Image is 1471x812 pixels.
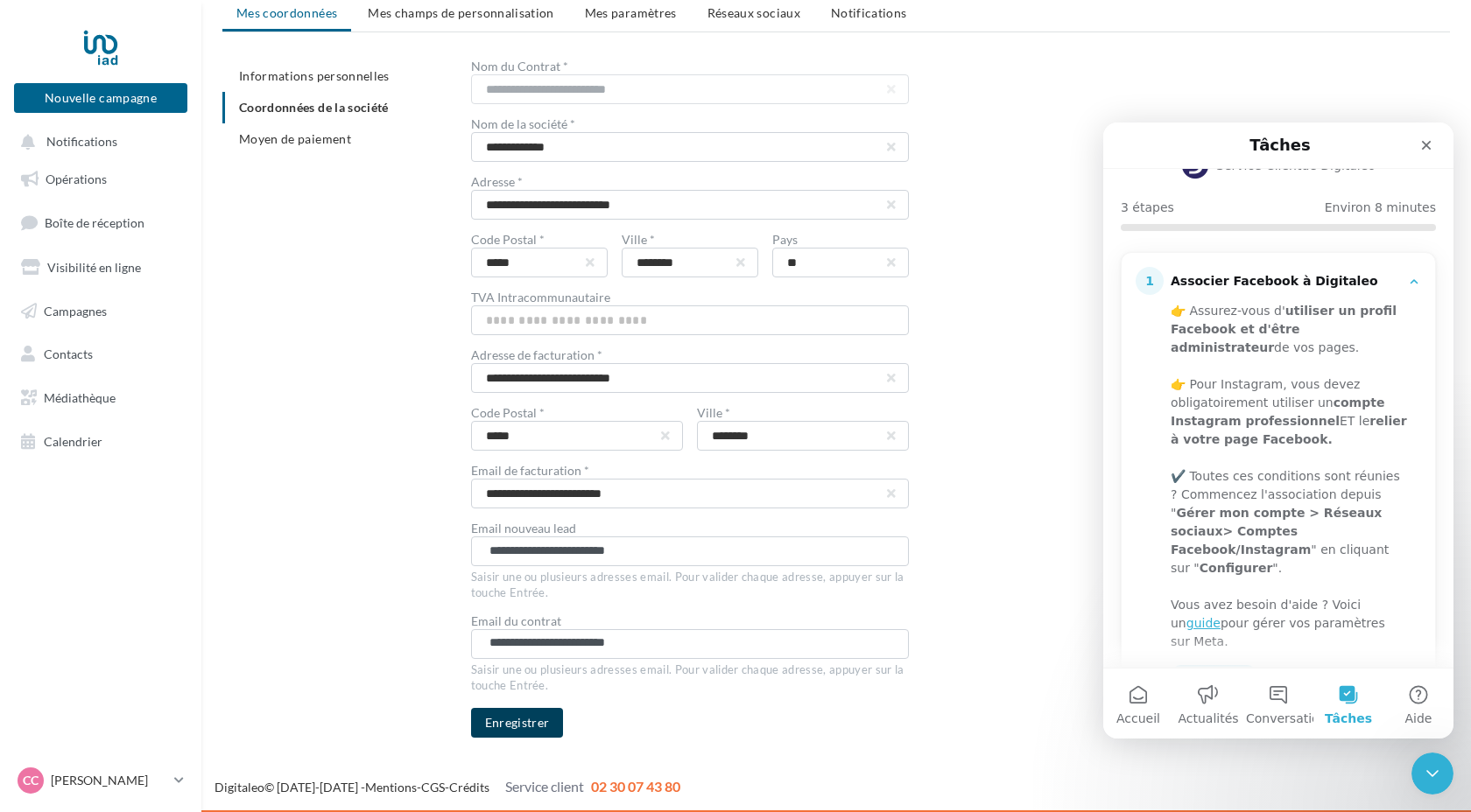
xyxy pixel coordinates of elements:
[471,407,683,419] div: Code Postal *
[11,204,191,241] a: Boîte de réception
[14,764,187,797] a: CC [PERSON_NAME]
[471,349,909,361] div: Adresse de facturation *
[11,293,191,330] a: Campagnes
[215,780,264,794] a: Digitaleo
[585,5,677,20] span: Mes paramètres
[471,522,909,535] div: Email nouveau lead
[471,118,909,130] div: Nom de la société *
[239,68,390,83] span: Informations personnelles
[46,171,107,186] span: Opérations
[44,346,93,361] span: Contacts
[772,234,909,246] div: Pays
[14,83,187,113] button: Nouvelle campagne
[505,778,584,794] span: Service client
[51,772,167,789] p: [PERSON_NAME]
[11,336,191,373] a: Contacts
[471,60,909,73] div: Nom du Contrat *
[44,390,116,405] span: Médiathèque
[11,423,191,460] a: Calendrier
[44,434,102,449] span: Calendrier
[239,131,351,146] span: Moyen de paiement
[471,566,909,601] div: Saisir une ou plusieurs adresses email. Pour valider chaque adresse, appuyer sur la touche Entrée.
[45,215,144,230] span: Boîte de réception
[47,260,141,275] span: Visibilité en ligne
[697,407,909,419] div: Ville *
[471,234,608,246] div: Code Postal *
[1103,122,1453,738] iframe: Intercom live chat
[471,708,564,738] button: Enregistrer
[471,465,909,477] div: Email de facturation *
[471,659,909,694] div: Saisir une ou plusieurs adresses email. Pour valider chaque adresse, appuyer sur la touche Entrée.
[471,176,909,188] div: Adresse *
[622,234,758,246] div: Ville *
[471,291,909,304] div: TVA Intracommunautaire
[831,5,907,20] span: Notifications
[11,161,191,198] a: Opérations
[11,249,191,286] a: Visibilité en ligne
[368,5,554,20] span: Mes champs de personnalisation
[471,615,909,627] div: Email du contrat
[707,5,800,20] span: Réseaux sociaux
[46,135,117,150] span: Notifications
[421,780,445,794] a: CGS
[23,772,39,789] span: CC
[591,778,680,794] span: 02 30 07 43 80
[449,780,489,794] a: Crédits
[215,780,680,794] span: © [DATE]-[DATE] - - -
[365,780,417,794] a: Mentions
[44,303,107,318] span: Campagnes
[1411,752,1453,794] iframe: Intercom live chat
[11,380,191,416] a: Médiathèque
